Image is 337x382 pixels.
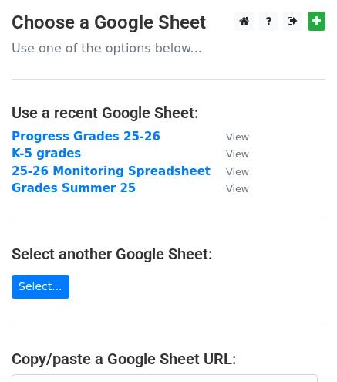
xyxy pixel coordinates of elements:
a: Progress Grades 25-26 [12,130,160,144]
a: View [211,181,249,195]
a: K-5 grades [12,147,81,161]
small: View [226,131,249,143]
p: Use one of the options below... [12,40,325,56]
a: View [211,147,249,161]
h3: Choose a Google Sheet [12,12,325,34]
a: Grades Summer 25 [12,181,136,195]
h4: Use a recent Google Sheet: [12,103,325,122]
a: 25-26 Monitoring Spreadsheet [12,164,211,178]
h4: Select another Google Sheet: [12,245,325,263]
small: View [226,148,249,160]
a: Select... [12,275,69,299]
small: View [226,183,249,194]
iframe: Chat Widget [260,308,337,382]
a: View [211,130,249,144]
a: View [211,164,249,178]
h4: Copy/paste a Google Sheet URL: [12,350,325,368]
small: View [226,166,249,177]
